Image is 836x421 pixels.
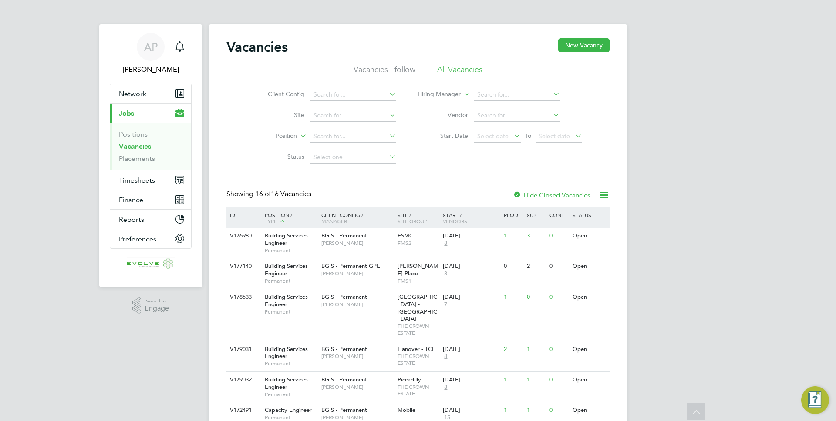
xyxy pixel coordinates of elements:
a: AP[PERSON_NAME] [110,33,192,75]
span: [GEOGRAPHIC_DATA] - [GEOGRAPHIC_DATA] [398,293,437,323]
button: Network [110,84,191,103]
span: AP [144,41,158,53]
div: [DATE] [443,376,499,384]
span: [PERSON_NAME] [321,414,393,421]
span: [PERSON_NAME] [321,240,393,247]
span: Hanover - TCE [398,345,435,353]
div: 2 [525,258,547,274]
span: Permanent [265,360,317,367]
div: Open [570,228,608,244]
span: Jobs [119,109,134,117]
a: Positions [119,130,148,138]
span: Finance [119,196,143,204]
span: BGIS - Permanent [321,345,367,353]
span: BGIS - Permanent GPE [321,262,380,270]
span: 16 of [255,190,271,198]
div: V176980 [228,228,258,244]
div: V172491 [228,402,258,418]
span: Select date [539,132,570,140]
span: 16 Vacancies [255,190,311,198]
span: FMS1 [398,277,439,284]
a: Powered byEngage [132,297,169,314]
div: 0 [547,402,570,418]
label: Site [254,111,304,119]
div: Open [570,341,608,358]
span: 8 [443,353,448,360]
span: Preferences [119,235,156,243]
span: [PERSON_NAME] Place [398,262,438,277]
button: Timesheets [110,170,191,190]
span: To [522,130,534,141]
span: BGIS - Permanent [321,406,367,414]
div: [DATE] [443,232,499,240]
div: Open [570,402,608,418]
div: [DATE] [443,263,499,270]
span: Powered by [145,297,169,305]
div: Position / [258,207,319,229]
span: FMS2 [398,240,439,247]
span: Piccadilly [398,376,421,383]
div: 0 [502,258,524,274]
input: Search for... [474,89,560,101]
div: V179031 [228,341,258,358]
span: THE CROWN ESTATE [398,353,439,366]
div: Status [570,207,608,222]
span: 8 [443,240,448,247]
li: All Vacancies [437,64,482,80]
span: BGIS - Permanent [321,376,367,383]
button: Engage Resource Center [801,386,829,414]
input: Search for... [310,130,396,143]
span: Mobile [398,406,415,414]
div: Reqd [502,207,524,222]
button: Reports [110,210,191,229]
div: Site / [395,207,441,228]
span: Manager [321,217,347,224]
div: Conf [547,207,570,222]
div: 1 [502,402,524,418]
button: New Vacancy [558,38,610,52]
span: [PERSON_NAME] [321,353,393,360]
div: 1 [525,372,547,388]
span: Select date [477,132,509,140]
input: Select one [310,151,396,164]
span: Permanent [265,391,317,398]
div: V178533 [228,289,258,305]
div: Open [570,289,608,305]
span: Timesheets [119,176,155,184]
div: Open [570,258,608,274]
div: Showing [226,190,313,199]
span: BGIS - Permanent [321,293,367,301]
div: [DATE] [443,346,499,353]
div: Jobs [110,123,191,170]
span: [PERSON_NAME] [321,384,393,391]
span: Engage [145,305,169,312]
label: Vendor [418,111,468,119]
button: Preferences [110,229,191,248]
div: [DATE] [443,294,499,301]
span: 7 [443,301,448,308]
span: Capacity Engineer [265,406,312,414]
div: 0 [547,228,570,244]
span: Building Services Engineer [265,262,308,277]
span: Permanent [265,414,317,421]
label: Hide Closed Vacancies [513,191,590,199]
button: Finance [110,190,191,209]
div: V177140 [228,258,258,274]
span: Type [265,217,277,224]
span: [PERSON_NAME] [321,270,393,277]
div: 0 [547,341,570,358]
span: Permanent [265,308,317,315]
div: Client Config / [319,207,395,228]
span: Building Services Engineer [265,376,308,391]
span: Reports [119,215,144,224]
span: Building Services Engineer [265,232,308,247]
div: Open [570,372,608,388]
span: Building Services Engineer [265,293,308,308]
span: Site Group [398,217,427,224]
a: Go to home page [110,257,192,271]
span: 8 [443,384,448,391]
a: Placements [119,154,155,163]
h2: Vacancies [226,38,288,56]
div: ID [228,207,258,222]
span: 8 [443,270,448,277]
